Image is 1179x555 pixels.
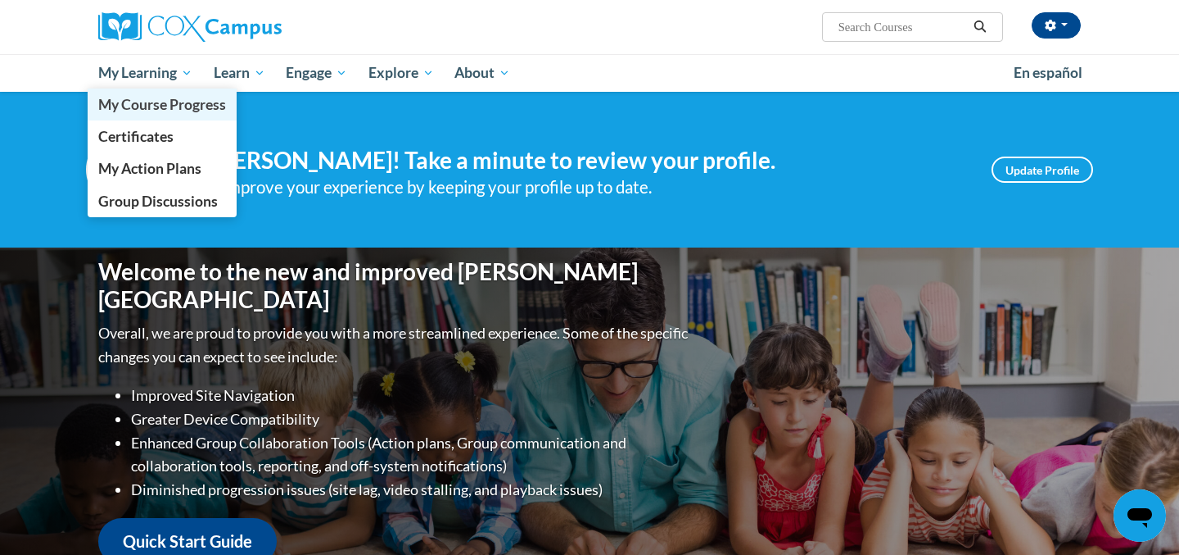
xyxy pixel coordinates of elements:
a: My Learning [88,54,203,92]
span: Explore [368,63,434,83]
span: About [454,63,510,83]
a: En español [1003,56,1093,90]
a: Cox Campus [98,12,409,42]
span: Certificates [98,128,174,145]
img: Cox Campus [98,12,282,42]
span: Learn [214,63,265,83]
a: Engage [275,54,358,92]
a: My Course Progress [88,89,237,121]
a: Group Discussions [88,185,237,217]
h1: Welcome to the new and improved [PERSON_NAME][GEOGRAPHIC_DATA] [98,258,692,313]
span: My Course Progress [98,96,226,113]
span: En español [1014,64,1082,81]
span: Group Discussions [98,193,218,210]
a: About [445,54,522,92]
span: Engage [286,63,347,83]
a: Learn [203,54,276,92]
button: Account Settings [1032,12,1081,39]
h4: Hi [PERSON_NAME]! Take a minute to review your profile. [184,147,967,175]
img: Profile Image [86,133,160,207]
a: Certificates [88,121,237,152]
p: Overall, we are proud to provide you with a more streamlined experience. Some of the specific cha... [98,321,692,369]
li: Diminished progression issues (site lag, video stalling, and playback issues) [131,478,692,502]
li: Enhanced Group Collaboration Tools (Action plans, Group communication and collaboration tools, re... [131,431,692,479]
a: Update Profile [992,157,1093,183]
li: Improved Site Navigation [131,384,692,407]
span: My Action Plans [98,160,201,177]
span: My Learning [98,63,192,83]
iframe: Button to launch messaging window [1113,489,1166,542]
button: Search [968,17,992,37]
div: Main menu [74,54,1105,92]
a: Explore [358,54,445,92]
div: Help improve your experience by keeping your profile up to date. [184,174,967,201]
a: My Action Plans [88,152,237,184]
input: Search Courses [837,17,968,37]
li: Greater Device Compatibility [131,407,692,431]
